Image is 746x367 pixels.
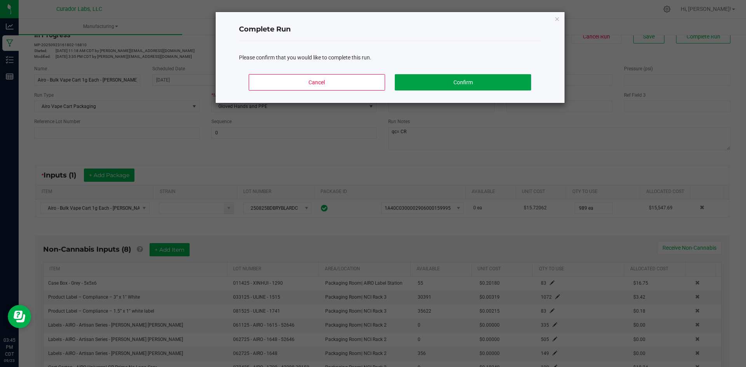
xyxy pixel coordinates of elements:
[239,54,541,62] div: Please confirm that you would like to complete this run.
[8,305,31,328] iframe: Resource center
[249,74,385,90] button: Cancel
[554,14,560,23] button: Close
[395,74,531,90] button: Confirm
[239,24,541,35] h4: Complete Run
